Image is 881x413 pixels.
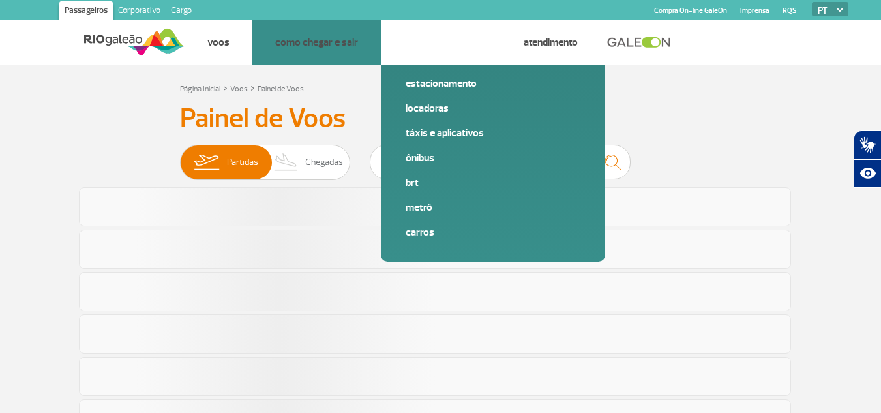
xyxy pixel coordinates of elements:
[305,145,343,179] span: Chegadas
[406,200,580,215] a: Metrô
[207,36,230,49] a: Voos
[59,1,113,22] a: Passageiros
[166,1,197,22] a: Cargo
[180,84,220,94] a: Página Inicial
[854,159,881,188] button: Abrir recursos assistivos.
[406,151,580,165] a: Ônibus
[370,145,631,179] input: Voo, cidade ou cia aérea
[740,7,769,15] a: Imprensa
[404,36,478,49] a: Explore RIOgaleão
[113,1,166,22] a: Corporativo
[186,145,227,179] img: slider-embarque
[406,76,580,91] a: Estacionamento
[267,145,306,179] img: slider-desembarque
[406,126,580,140] a: Táxis e aplicativos
[223,80,228,95] a: >
[783,7,797,15] a: RQS
[406,101,580,115] a: Locadoras
[406,176,580,190] a: BRT
[854,130,881,188] div: Plugin de acessibilidade da Hand Talk.
[654,7,727,15] a: Compra On-line GaleOn
[250,80,255,95] a: >
[524,36,578,49] a: Atendimento
[227,145,258,179] span: Partidas
[258,84,304,94] a: Painel de Voos
[854,130,881,159] button: Abrir tradutor de língua de sinais.
[230,84,248,94] a: Voos
[180,102,702,135] h3: Painel de Voos
[275,36,358,49] a: Como chegar e sair
[406,225,580,239] a: Carros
